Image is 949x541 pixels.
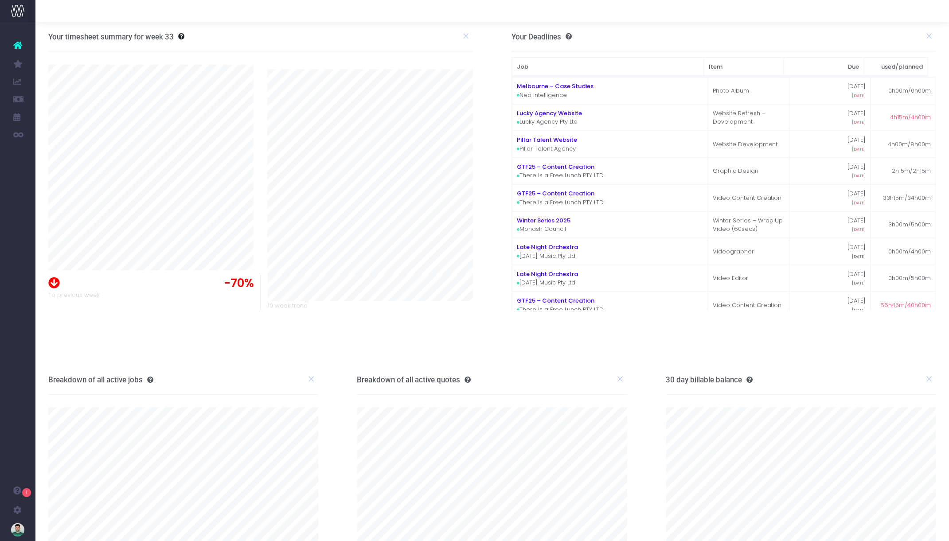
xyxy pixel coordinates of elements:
td: [DATE] [789,104,871,131]
a: Pillar Talent Website [517,136,577,144]
h3: Breakdown of all active jobs [48,375,153,384]
span: 0h00m/0h00m [889,86,931,95]
td: Lucky Agency Pty Ltd [512,104,708,131]
span: 4h15m/4h00m [890,113,931,122]
a: Lucky Agency Website [517,109,582,117]
td: Graphic Design [708,158,789,185]
th: Job: activate to sort column ascending [512,58,704,76]
span: 66h45m/40h00m [881,301,931,310]
span: [DATE] [852,200,866,206]
a: GTF25 – Content Creation [517,189,594,198]
h3: Breakdown of all active quotes [357,375,471,384]
img: images/default_profile_image.png [11,523,24,537]
td: Video Content Creation [708,184,789,211]
a: Late Night Orchestra [517,270,578,278]
td: Video Editor [708,265,789,292]
h3: Your timesheet summary for week 33 [48,32,174,41]
a: Melbourne – Case Studies [517,82,594,90]
span: -70% [224,275,254,292]
a: GTF25 – Content Creation [517,296,594,305]
td: Photo Album [708,77,789,104]
span: [DATE] [852,226,866,233]
td: [DATE] Music Pty Ltd [512,265,708,292]
td: There is a Free Lunch PTY LTD [512,158,708,185]
a: GTF25 – Content Creation [517,163,594,171]
td: Website Refresh – Development [708,104,789,131]
span: 3h00m/5h00m [889,220,931,229]
td: There is a Free Lunch PTY LTD [512,292,708,319]
td: Videographer [708,238,789,265]
th: used/planned: activate to sort column ascending [864,58,928,76]
td: There is a Free Lunch PTY LTD [512,184,708,211]
h3: Your Deadlines [512,32,572,41]
td: [DATE] [789,131,871,158]
td: [DATE] [789,292,871,319]
span: 0h00m/5h00m [889,274,931,283]
td: Website Development [708,131,789,158]
span: 2h15m/2h15m [892,167,931,175]
td: Neo Intelligence [512,77,708,104]
span: [DATE] [852,119,866,125]
td: Monash Council [512,211,708,238]
h3: 30 day billable balance [666,375,753,384]
span: 0h00m/4h00m [889,247,931,256]
span: [DATE] [852,280,866,286]
span: [DATE] [852,146,866,152]
td: Video Content Creation [708,292,789,319]
span: 10 week trend [268,301,308,310]
td: [DATE] [789,238,871,265]
span: [DATE] [852,93,866,99]
span: [DATE] [852,173,866,179]
span: [DATE] [852,253,866,260]
td: [DATE] [789,158,871,185]
span: 1 [22,488,31,497]
td: [DATE] [789,184,871,211]
th: Due: activate to sort column ascending [784,58,863,76]
td: Pillar Talent Agency [512,131,708,158]
td: [DATE] Music Pty Ltd [512,238,708,265]
span: [DATE] [852,307,866,313]
a: Winter Series 2025 [517,216,570,225]
span: To previous week [48,291,100,300]
span: 4h00m/8h00m [888,140,931,149]
td: [DATE] [789,265,871,292]
td: [DATE] [789,77,871,104]
th: Item: activate to sort column ascending [704,58,784,76]
span: 33h15m/34h00m [883,194,931,202]
td: Winter Series – Wrap Up Video (60secs) [708,211,789,238]
td: [DATE] [789,211,871,238]
a: Late Night Orchestra [517,243,578,251]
